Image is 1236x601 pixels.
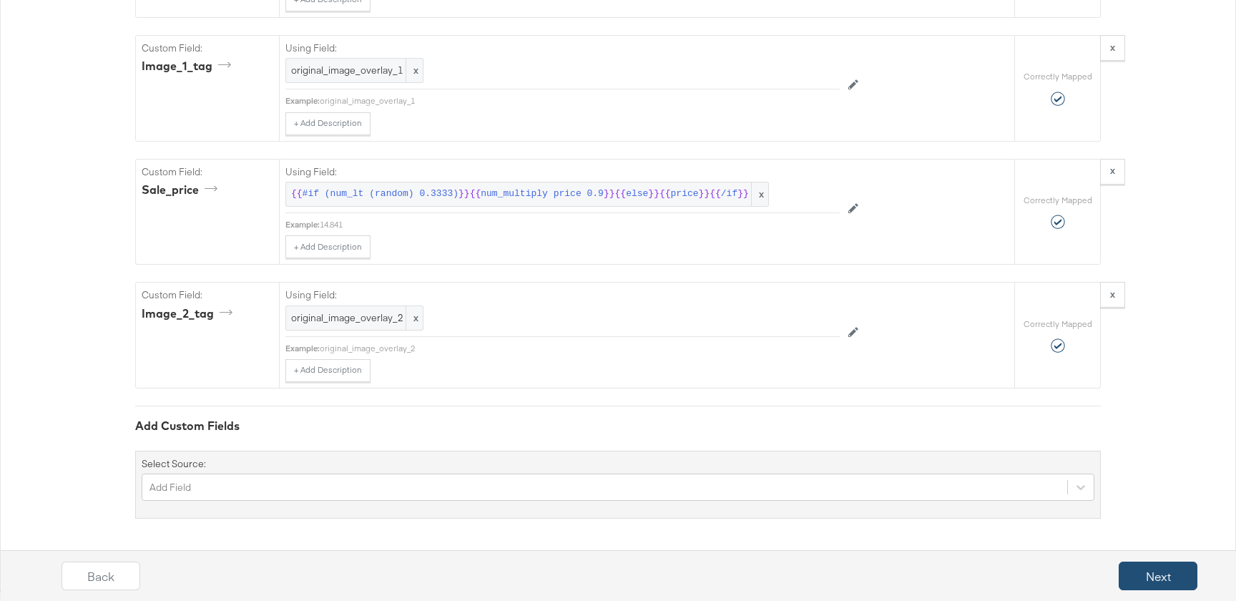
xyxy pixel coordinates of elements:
span: }} [458,187,470,201]
span: x [406,306,423,330]
div: Add Custom Fields [135,418,1101,434]
label: Using Field: [285,165,840,179]
span: }} [604,187,615,201]
button: + Add Description [285,359,371,382]
div: sale_price [142,182,222,198]
span: x [406,59,423,82]
span: #if (num_lt (random) 0.3333) [303,187,458,201]
span: num_multiply price 0.9 [481,187,604,201]
span: {{ [710,187,721,201]
span: }} [699,187,710,201]
button: + Add Description [285,112,371,135]
label: Correctly Mapped [1024,71,1092,82]
button: + Add Description [285,235,371,258]
label: Custom Field: [142,41,273,55]
label: Correctly Mapped [1024,195,1092,206]
label: Select Source: [142,457,206,471]
span: /if [721,187,737,201]
label: Using Field: [285,41,840,55]
button: Next [1119,562,1197,590]
div: Example: [285,219,320,230]
div: Add Field [149,481,191,494]
span: }} [648,187,659,201]
div: 14.841 [320,219,840,230]
label: Custom Field: [142,165,273,179]
button: x [1100,282,1125,308]
button: Back [62,562,140,590]
span: {{ [615,187,627,201]
label: Custom Field: [142,288,273,302]
div: Example: [285,95,320,107]
strong: x [1110,164,1115,177]
span: else [626,187,648,201]
div: original_image_overlay_2 [320,343,840,354]
button: x [1100,159,1125,185]
span: original_image_overlay_2 [291,311,418,325]
strong: x [1110,41,1115,54]
div: Example: [285,343,320,354]
span: }} [737,187,749,201]
div: original_image_overlay_1 [320,95,840,107]
span: {{ [470,187,481,201]
label: Correctly Mapped [1024,318,1092,330]
div: image_2_tag [142,306,237,322]
button: x [1100,35,1125,61]
div: image_1_tag [142,58,236,74]
span: {{ [659,187,671,201]
span: x [751,182,768,206]
span: price [671,187,699,201]
span: {{ [291,187,303,201]
label: Using Field: [285,288,840,302]
span: original_image_overlay_1 [291,64,418,77]
strong: x [1110,288,1115,300]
